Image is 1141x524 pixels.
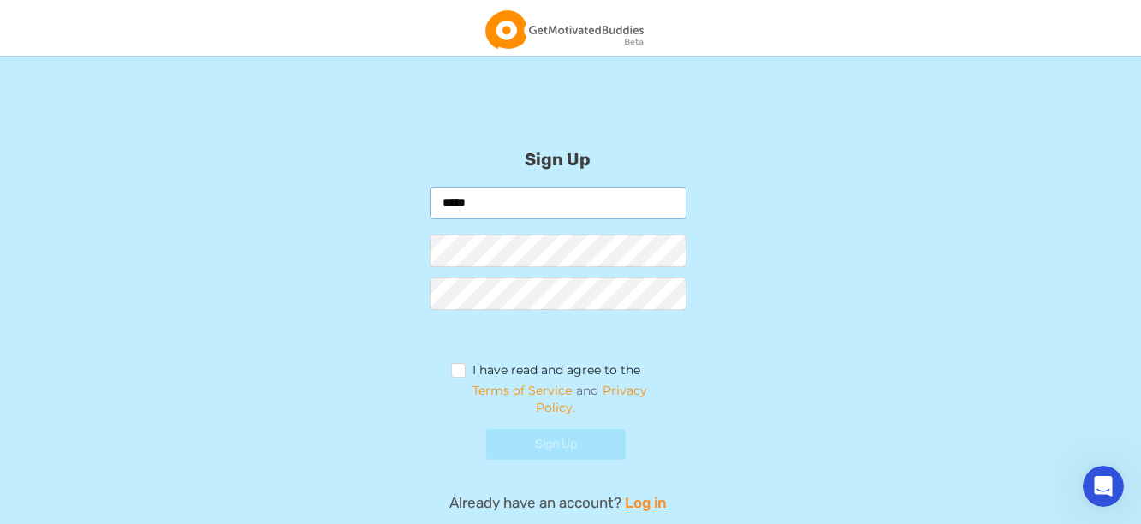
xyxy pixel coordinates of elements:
iframe: Intercom live chat [1083,466,1124,507]
a: Terms of Service [472,383,572,398]
span: and [451,382,665,416]
a: Log in [625,492,667,513]
label: I have read and agree to the [451,363,641,382]
p: Already have an account? [216,492,900,513]
h2: Sign Up [216,106,900,170]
